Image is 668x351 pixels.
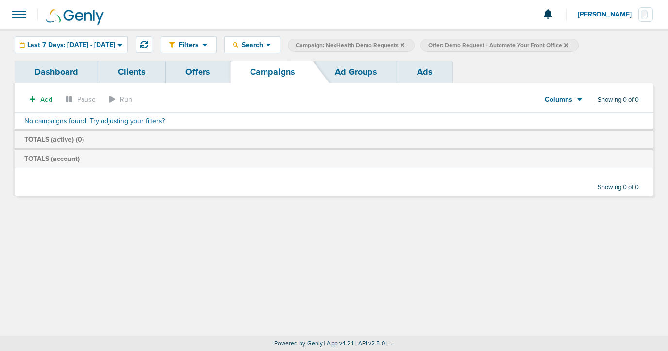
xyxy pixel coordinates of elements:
span: Campaign: NexHealth Demo Requests [296,41,404,49]
a: Ad Groups [315,61,397,83]
span: | ... [386,340,394,347]
span: | API v2.5.0 [355,340,385,347]
span: Search [238,41,266,49]
a: Offers [166,61,230,83]
span: [PERSON_NAME] [578,11,638,18]
span: 0 [78,135,82,144]
span: Columns [545,95,572,105]
span: Last 7 Days: [DATE] - [DATE] [27,42,115,48]
a: Clients [98,61,166,83]
span: Offer: Demo Request - Automate Your Front Office [428,41,568,49]
button: Add [24,93,58,107]
span: Filters [175,41,202,49]
td: TOTALS (account) [15,149,653,168]
a: Dashboard [15,61,98,83]
span: Showing 0 of 0 [598,183,639,191]
a: Ads [397,61,452,83]
td: TOTALS (active) ( ) [15,130,653,149]
h4: No campaigns found. Try adjusting your filters? [24,117,643,126]
a: Campaigns [230,61,315,83]
img: Genly [46,9,104,25]
span: Showing 0 of 0 [598,96,639,104]
span: | App v4.2.1 [324,340,353,347]
span: Add [40,96,52,104]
